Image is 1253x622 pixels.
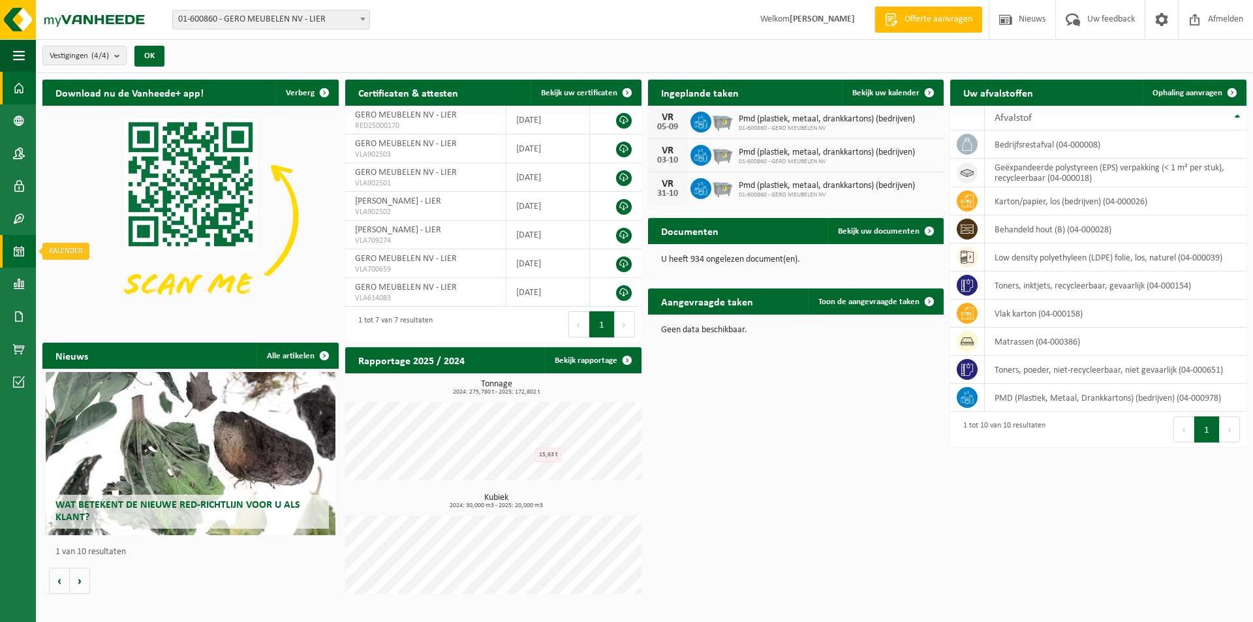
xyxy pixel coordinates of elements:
td: [DATE] [506,221,590,249]
span: RED25000170 [355,121,496,131]
a: Ophaling aanvragen [1142,80,1245,106]
span: GERO MEUBELEN NV - LIER [355,110,457,120]
button: OK [134,46,164,67]
h2: Download nu de Vanheede+ app! [42,80,217,105]
td: toners, inktjets, recycleerbaar, gevaarlijk (04-000154) [985,272,1246,300]
p: U heeft 934 ongelezen document(en). [661,255,931,264]
td: matrassen (04-000386) [985,328,1246,356]
img: WB-2500-GAL-GY-01 [711,143,734,165]
div: 1 tot 10 van 10 resultaten [957,415,1045,444]
h2: Aangevraagde taken [648,288,766,314]
td: karton/papier, los (bedrijven) (04-000026) [985,187,1246,215]
span: Verberg [286,89,315,97]
a: Alle artikelen [256,343,337,369]
span: VLA902503 [355,149,496,160]
div: VR [655,179,681,189]
h3: Kubiek [352,493,642,509]
button: Next [615,311,635,337]
a: Bekijk uw kalender [842,80,942,106]
p: 1 van 10 resultaten [55,548,332,557]
span: 2024: 275,780 t - 2025: 172,802 t [352,389,642,396]
button: Previous [1173,416,1194,443]
h2: Documenten [648,218,732,243]
h2: Uw afvalstoffen [950,80,1046,105]
span: GERO MEUBELEN NV - LIER [355,283,457,292]
a: Wat betekent de nieuwe RED-richtlijn voor u als klant? [46,372,336,535]
td: PMD (Plastiek, Metaal, Drankkartons) (bedrijven) (04-000978) [985,384,1246,412]
div: 1 tot 7 van 7 resultaten [352,310,433,339]
span: Bekijk uw kalender [852,89,920,97]
span: [PERSON_NAME] - LIER [355,196,441,206]
h3: Tonnage [352,380,642,396]
span: 01-600860 - GERO MEUBELEN NV [739,158,915,166]
h2: Rapportage 2025 / 2024 [345,347,478,373]
span: 01-600860 - GERO MEUBELEN NV - LIER [172,10,370,29]
h2: Ingeplande taken [648,80,752,105]
button: 1 [589,311,615,337]
button: Vorige [49,568,70,594]
span: 01-600860 - GERO MEUBELEN NV - LIER [173,10,369,29]
a: Bekijk uw documenten [828,218,942,244]
div: 03-10 [655,156,681,165]
count: (4/4) [91,52,109,60]
span: Wat betekent de nieuwe RED-richtlijn voor u als klant? [55,500,300,523]
span: 2024: 30,000 m3 - 2025: 20,000 m3 [352,503,642,509]
button: Previous [568,311,589,337]
span: Bekijk uw certificaten [541,89,617,97]
span: GERO MEUBELEN NV - LIER [355,139,457,149]
h2: Nieuws [42,343,101,368]
span: VLA902502 [355,207,496,217]
span: Pmd (plastiek, metaal, drankkartons) (bedrijven) [739,148,915,158]
div: 31-10 [655,189,681,198]
span: VLA709274 [355,236,496,246]
button: 1 [1194,416,1220,443]
td: [DATE] [506,134,590,163]
a: Offerte aanvragen [874,7,982,33]
div: VR [655,146,681,156]
span: GERO MEUBELEN NV - LIER [355,254,457,264]
span: Toon de aangevraagde taken [818,298,920,306]
td: [DATE] [506,192,590,221]
img: WB-2500-GAL-GY-01 [711,176,734,198]
td: [DATE] [506,249,590,278]
img: Download de VHEPlus App [42,106,339,328]
div: VR [655,112,681,123]
span: 01-600860 - GERO MEUBELEN NV [739,125,915,132]
span: Pmd (plastiek, metaal, drankkartons) (bedrijven) [739,114,915,125]
span: Bekijk uw documenten [838,227,920,236]
td: bedrijfsrestafval (04-000008) [985,131,1246,159]
span: VLA614083 [355,293,496,303]
span: 01-600860 - GERO MEUBELEN NV [739,191,915,199]
a: Bekijk uw certificaten [531,80,640,106]
div: 05-09 [655,123,681,132]
td: behandeld hout (B) (04-000028) [985,215,1246,243]
td: low density polyethyleen (LDPE) folie, los, naturel (04-000039) [985,243,1246,272]
td: vlak karton (04-000158) [985,300,1246,328]
a: Toon de aangevraagde taken [808,288,942,315]
strong: [PERSON_NAME] [790,14,855,24]
img: WB-2500-GAL-GY-01 [711,110,734,132]
button: Next [1220,416,1240,443]
span: Offerte aanvragen [901,13,976,26]
td: [DATE] [506,278,590,307]
span: Pmd (plastiek, metaal, drankkartons) (bedrijven) [739,181,915,191]
td: geëxpandeerde polystyreen (EPS) verpakking (< 1 m² per stuk), recycleerbaar (04-000018) [985,159,1246,187]
p: Geen data beschikbaar. [661,326,931,335]
a: Bekijk rapportage [544,347,640,373]
button: Volgende [70,568,90,594]
td: toners, poeder, niet-recycleerbaar, niet gevaarlijk (04-000651) [985,356,1246,384]
span: VLA902501 [355,178,496,189]
button: Vestigingen(4/4) [42,46,127,65]
h2: Certificaten & attesten [345,80,471,105]
span: VLA700659 [355,264,496,275]
button: Verberg [275,80,337,106]
td: [DATE] [506,163,590,192]
span: GERO MEUBELEN NV - LIER [355,168,457,178]
span: Ophaling aanvragen [1152,89,1222,97]
div: 15,63 t [535,448,561,462]
span: Vestigingen [50,46,109,66]
span: Afvalstof [995,113,1032,123]
td: [DATE] [506,106,590,134]
span: [PERSON_NAME] - LIER [355,225,441,235]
